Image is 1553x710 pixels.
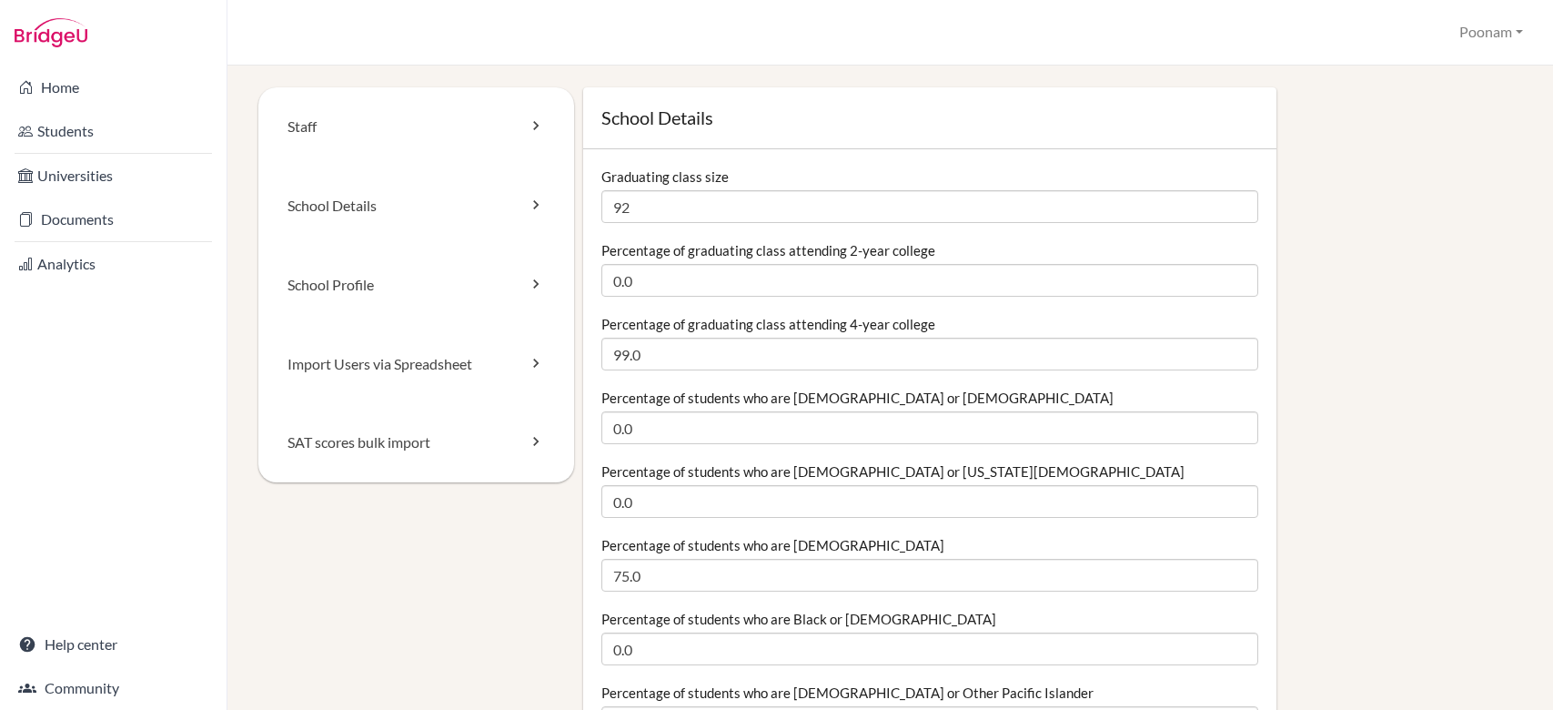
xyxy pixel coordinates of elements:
[258,167,574,246] a: School Details
[601,610,996,628] label: Percentage of students who are Black or [DEMOGRAPHIC_DATA]
[4,670,223,706] a: Community
[601,241,935,259] label: Percentage of graduating class attending 2-year college
[601,106,1257,130] h1: School Details
[601,167,729,186] label: Graduating class size
[601,536,944,554] label: Percentage of students who are [DEMOGRAPHIC_DATA]
[4,157,223,194] a: Universities
[4,69,223,106] a: Home
[258,246,574,325] a: School Profile
[601,389,1114,407] label: Percentage of students who are [DEMOGRAPHIC_DATA] or [DEMOGRAPHIC_DATA]
[258,403,574,482] a: SAT scores bulk import
[4,246,223,282] a: Analytics
[258,87,574,167] a: Staff
[4,201,223,238] a: Documents
[601,462,1185,481] label: Percentage of students who are [DEMOGRAPHIC_DATA] or [US_STATE][DEMOGRAPHIC_DATA]
[601,315,935,333] label: Percentage of graduating class attending 4-year college
[601,684,1094,702] label: Percentage of students who are [DEMOGRAPHIC_DATA] or Other Pacific Islander
[4,626,223,663] a: Help center
[1451,15,1531,49] button: Poonam
[4,113,223,149] a: Students
[15,18,87,47] img: Bridge-U
[258,325,574,404] a: Import Users via Spreadsheet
